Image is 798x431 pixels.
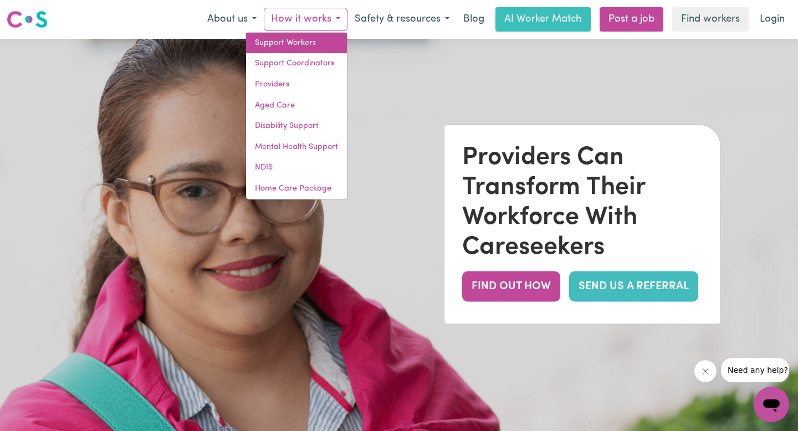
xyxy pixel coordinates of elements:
div: How it works [245,32,347,200]
a: Aged Care [246,95,347,116]
button: About us [200,8,264,31]
a: Providers [246,74,347,95]
iframe: Button to launch messaging window [754,387,789,422]
a: Mental Health Support [246,137,347,158]
a: Support Workers [246,33,347,54]
iframe: Close message [694,360,717,382]
div: Providers Can Transform Their Workforce With Careseekers [462,142,703,262]
a: Home Care Package [246,178,347,199]
iframe: Message from company [721,358,789,382]
a: Blog [457,7,491,32]
a: Post a job [600,7,663,32]
a: AI Worker Match [495,7,591,32]
a: Support Coordinators [246,53,347,74]
a: NDIS [246,157,347,178]
a: Login [753,7,791,32]
a: Disability Support [246,116,347,137]
button: Safety & resources [347,8,457,31]
img: Careseekers logo [7,9,48,29]
a: Find workers [672,7,749,32]
button: How it works [264,8,347,31]
a: SEND US A REFERRAL [569,271,698,301]
a: Careseekers logo [7,7,48,32]
button: FIND OUT HOW [462,271,560,301]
